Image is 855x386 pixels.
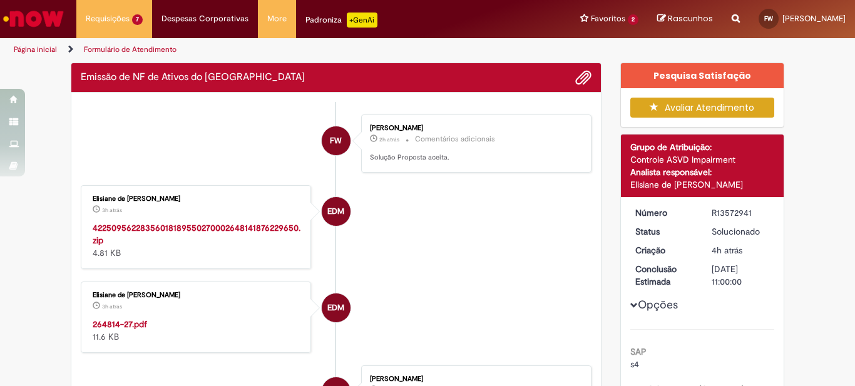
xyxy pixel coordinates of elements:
div: Elisiane de [PERSON_NAME] [630,178,775,191]
span: FW [330,126,342,156]
span: 3h atrás [102,206,122,214]
h2: Emissão de NF de Ativos do ASVD Histórico de tíquete [81,72,305,83]
span: s4 [630,358,639,370]
span: EDM [327,293,344,323]
div: [PERSON_NAME] [370,124,578,132]
span: 3h atrás [102,303,122,310]
time: 27/09/2025 12:05:20 [102,303,122,310]
a: Página inicial [14,44,57,54]
ul: Trilhas de página [9,38,561,61]
div: Padroniza [305,13,377,28]
dt: Conclusão Estimada [626,263,703,288]
span: 2h atrás [379,136,399,143]
time: 27/09/2025 12:05:21 [102,206,122,214]
div: Fabiola Woll [322,126,351,155]
div: Analista responsável: [630,166,775,178]
div: [PERSON_NAME] [370,375,578,383]
div: 4.81 KB [93,221,301,259]
a: 42250956228356018189550270002648141876229650.zip [93,222,300,246]
span: 4h atrás [712,245,742,256]
div: 11.6 KB [93,318,301,343]
span: 7 [132,14,143,25]
span: Favoritos [591,13,625,25]
div: [DATE] 11:00:00 [712,263,770,288]
span: EDM [327,196,344,226]
div: Grupo de Atribuição: [630,141,775,153]
span: Requisições [86,13,130,25]
div: Controle ASVD Impairment [630,153,775,166]
time: 27/09/2025 11:57:18 [712,245,742,256]
img: ServiceNow [1,6,66,31]
div: Elisiane de Moura Cardozo [322,197,351,226]
span: [PERSON_NAME] [782,13,846,24]
p: Solução Proposta aceita. [370,153,578,163]
div: Elisiane de [PERSON_NAME] [93,292,301,299]
a: 264814-27.pdf [93,318,147,330]
button: Avaliar Atendimento [630,98,775,118]
div: Elisiane de [PERSON_NAME] [93,195,301,203]
div: Solucionado [712,225,770,238]
small: Comentários adicionais [415,134,495,145]
a: Rascunhos [657,13,713,25]
div: Pesquisa Satisfação [621,63,784,88]
div: Elisiane de Moura Cardozo [322,293,351,322]
b: SAP [630,346,647,357]
span: FW [764,14,773,23]
div: 27/09/2025 11:57:18 [712,244,770,256]
div: R13572941 [712,206,770,219]
dt: Status [626,225,703,238]
span: 2 [628,14,638,25]
span: More [267,13,287,25]
span: Rascunhos [668,13,713,24]
dt: Número [626,206,703,219]
a: Formulário de Atendimento [84,44,177,54]
time: 27/09/2025 13:54:39 [379,136,399,143]
p: +GenAi [347,13,377,28]
button: Adicionar anexos [575,69,591,86]
dt: Criação [626,244,703,256]
span: Despesas Corporativas [161,13,248,25]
